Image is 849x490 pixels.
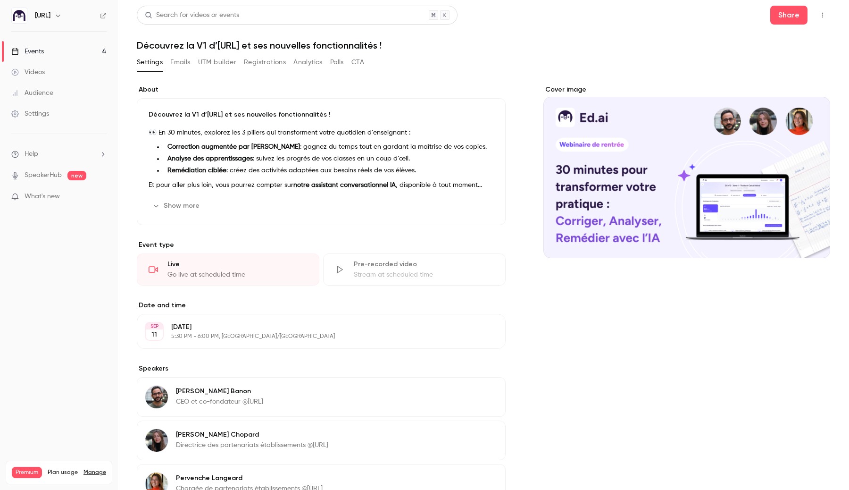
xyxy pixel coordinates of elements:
[176,440,328,450] p: Directrice des partenariats établissements @[URL]
[145,10,239,20] div: Search for videos or events
[244,55,286,70] button: Registrations
[176,387,263,396] p: [PERSON_NAME] Banon
[137,55,163,70] button: Settings
[354,260,494,269] div: Pre-recorded video
[149,179,494,191] p: Et pour aller plus loin, vous pourrez compter sur , disponible à tout moment pour vous accompagner.
[167,167,226,174] strong: Remédiation ciblée
[293,182,396,188] strong: notre assistant conversationnel IA
[35,11,50,20] h6: [URL]
[149,198,205,213] button: Show more
[137,85,506,94] label: About
[137,240,506,250] p: Event type
[67,171,86,180] span: new
[145,386,168,408] img: Jonathan Banon
[11,149,107,159] li: help-dropdown-opener
[11,88,53,98] div: Audience
[167,144,300,150] strong: Correction augmentée par [PERSON_NAME]
[164,142,494,152] li: : gagnez du temps tout en gardant la maîtrise de vos copies.
[171,322,456,332] p: [DATE]
[770,6,807,25] button: Share
[543,85,830,94] label: Cover image
[176,430,328,439] p: [PERSON_NAME] Chopard
[145,429,168,452] img: Alison Chopard
[149,127,494,138] p: 👀 En 30 minutes, explorez les 3 piliers qui transforment votre quotidien d’enseignant :
[354,270,494,279] div: Stream at scheduled time
[176,473,323,483] p: Pervenche Langeard
[137,301,506,310] label: Date and time
[146,323,163,329] div: SEP
[48,469,78,476] span: Plan usage
[323,253,506,286] div: Pre-recorded videoStream at scheduled time
[293,55,323,70] button: Analytics
[11,68,45,77] div: Videos
[137,421,506,460] div: Alison Chopard[PERSON_NAME] ChopardDirectrice des partenariats établissements @[URL]
[171,333,456,340] p: 5:30 PM - 6:00 PM, [GEOGRAPHIC_DATA]/[GEOGRAPHIC_DATA]
[137,377,506,417] div: Jonathan Banon[PERSON_NAME] BanonCEO et co-fondateur @[URL]
[330,55,344,70] button: Polls
[167,155,253,162] strong: Analyse des apprentissages
[12,467,42,478] span: Premium
[164,154,494,164] li: : suivez les progrès de vos classes en un coup d’œil.
[151,330,157,339] p: 11
[170,55,190,70] button: Emails
[11,109,49,118] div: Settings
[176,397,263,406] p: CEO et co-fondateur @[URL]
[167,260,308,269] div: Live
[11,47,44,56] div: Events
[164,166,494,176] li: : créez des activités adaptées aux besoins réels de vos élèves.
[25,192,60,202] span: What's new
[137,40,830,51] h1: Découvrez la V1 d’[URL] et ses nouvelles fonctionnalités !
[543,85,830,258] section: Cover image
[149,110,494,119] p: Découvrez la V1 d’[URL] et ses nouvelles fonctionnalités !
[137,253,319,286] div: LiveGo live at scheduled time
[351,55,364,70] button: CTA
[167,270,308,279] div: Go live at scheduled time
[137,364,506,373] label: Speakers
[25,149,38,159] span: Help
[25,170,62,180] a: SpeakerHub
[83,469,106,476] a: Manage
[12,8,27,23] img: Ed.ai
[198,55,236,70] button: UTM builder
